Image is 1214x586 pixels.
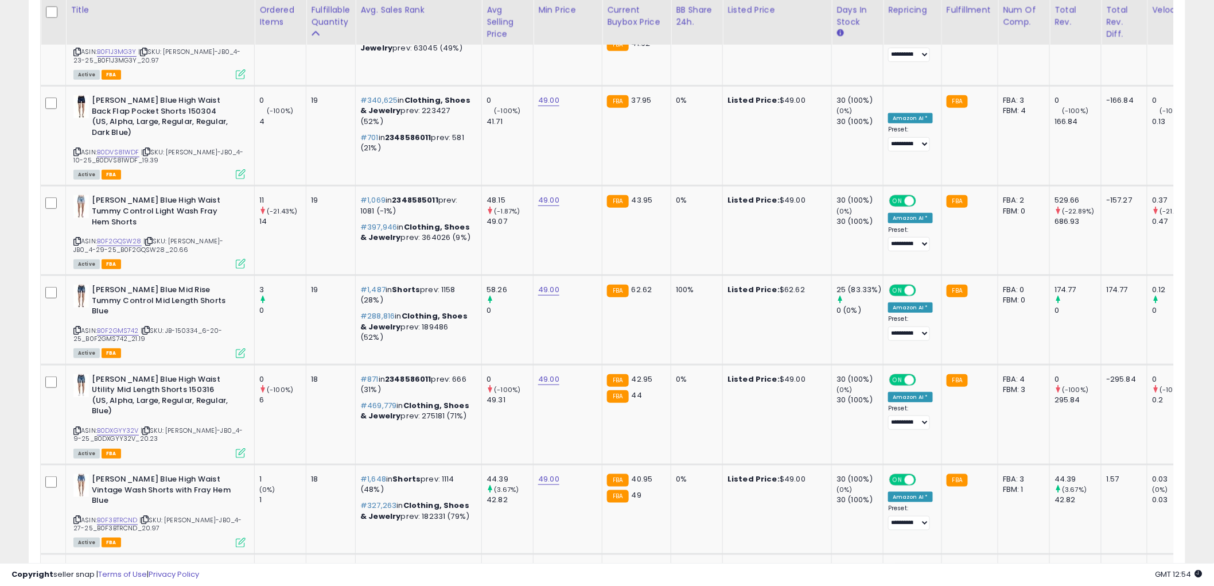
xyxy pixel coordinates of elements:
div: 0 (0%) [836,305,883,316]
a: B0DVS81WDF [97,148,139,157]
span: All listings currently available for purchase on Amazon [73,449,100,459]
div: 0 [487,305,533,316]
a: B0DXGYY32V [97,426,139,436]
span: Clothing, Shoes & Jewelry [360,95,470,116]
div: 18 [311,374,347,385]
div: 14 [259,216,306,227]
img: 3162miQ5ffL._SL40_.jpg [73,95,89,118]
small: (0%) [836,485,853,494]
small: (-100%) [1160,385,1186,394]
span: #340,625 [360,95,398,106]
span: All listings currently available for purchase on Amazon [73,348,100,358]
a: 49.00 [538,374,559,385]
b: [PERSON_NAME] Blue High Waist Vintage Wash Shorts with Fray Hem Blue [92,474,231,509]
span: 44 [632,390,642,401]
div: Fulfillment [947,4,993,16]
div: Ordered Items [259,4,301,28]
span: 37.95 [632,95,652,106]
div: Preset: [888,126,933,152]
div: 30 (100%) [836,495,883,505]
div: Preset: [888,405,933,430]
a: Terms of Use [98,569,147,580]
div: 6 [259,395,306,405]
small: FBA [947,95,968,108]
small: (0%) [836,385,853,394]
span: #701 [360,132,379,143]
span: FBA [102,170,121,180]
div: 0.12 [1152,285,1199,295]
span: 62.62 [632,284,652,295]
div: FBM: 1 [1003,484,1041,495]
span: | SKU: [PERSON_NAME]-JB0_4-10-25_B0DVS81WDF_19.39 [73,148,244,165]
span: #397,946 [360,222,397,232]
span: 43.95 [632,195,653,205]
div: 30 (100%) [836,474,883,484]
small: FBA [947,474,968,487]
span: | SKU: [PERSON_NAME]-JB0_4-27-25_B0F3BTRCND_20.97 [73,515,242,533]
small: (0%) [836,207,853,216]
a: 49.00 [538,95,559,106]
span: | SKU: JB-150334_6-20-25_B0F2GMS742_21.19 [73,326,223,343]
span: Clothing, Shoes & Jewelry [360,500,469,521]
div: FBM: 0 [1003,295,1041,305]
div: 529.66 [1055,195,1101,205]
span: FBA [102,538,121,548]
a: 49.00 [538,474,559,485]
div: Avg Selling Price [487,4,528,40]
div: 686.93 [1055,216,1101,227]
small: (-100%) [1160,106,1186,115]
div: $49.00 [727,95,823,106]
a: 49.00 [538,195,559,206]
span: Shorts [392,284,420,295]
div: 0% [676,374,714,385]
small: FBA [607,95,628,108]
div: Amazon AI * [888,113,933,123]
div: 0 [1152,374,1199,385]
div: 0 [1055,95,1101,106]
div: Amazon AI * [888,492,933,502]
div: 48.15 [487,195,533,205]
div: 19 [311,95,347,106]
p: in prev: 223427 (52%) [360,95,473,127]
div: 0% [676,195,714,205]
div: FBA: 4 [1003,374,1041,385]
small: (-100%) [267,385,293,394]
a: 49.00 [538,284,559,296]
div: ASIN: [73,195,246,267]
span: ON [890,286,905,296]
small: FBA [947,285,968,297]
div: Amazon AI * [888,213,933,223]
small: FBA [607,38,628,51]
b: Listed Price: [727,95,780,106]
div: 0.47 [1152,216,1199,227]
div: Listed Price [727,4,827,16]
div: -166.84 [1106,95,1138,106]
div: 44.39 [487,474,533,484]
span: #288,816 [360,311,395,321]
b: Listed Price: [727,374,780,385]
div: 19 [311,195,347,205]
small: (-21.43%) [267,207,297,216]
div: 0 [259,374,306,385]
div: 49.07 [487,216,533,227]
div: ASIN: [73,285,246,357]
div: FBM: 4 [1003,106,1041,116]
div: 4 [259,117,306,127]
div: FBA: 3 [1003,474,1041,484]
div: 0.03 [1152,474,1199,484]
div: 25 (83.33%) [836,285,883,295]
div: FBA: 0 [1003,285,1041,295]
span: 49 [632,490,641,500]
span: Clothing, Shoes & Jewelry [360,222,470,243]
div: seller snap | | [11,569,199,580]
div: 42.82 [487,495,533,505]
div: 0 [259,95,306,106]
p: in prev: 1114 (48%) [360,474,473,495]
span: ON [890,475,905,485]
b: [PERSON_NAME] Blue High Waist Tummy Control Light Wash Fray Hem Shorts [92,195,231,230]
span: FBA [102,449,121,459]
p: in prev: 182331 (79%) [360,500,473,521]
div: BB Share 24h. [676,4,718,28]
small: Days In Stock. [836,28,843,38]
span: FBA [102,259,121,269]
